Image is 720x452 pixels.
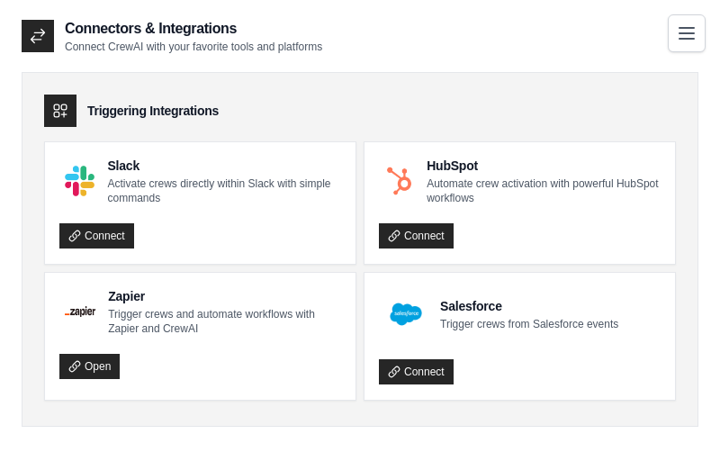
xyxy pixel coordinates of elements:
p: Trigger crews and automate workflows with Zapier and CrewAI [108,307,341,336]
p: Automate crew activation with powerful HubSpot workflows [427,176,661,205]
img: Zapier Logo [65,306,95,317]
h4: Zapier [108,287,341,305]
a: Open [59,354,120,379]
p: Connect CrewAI with your favorite tools and platforms [65,40,322,54]
a: Connect [379,223,454,249]
h4: HubSpot [427,157,661,175]
h2: Connectors & Integrations [65,18,322,40]
img: Salesforce Logo [384,293,427,336]
p: Activate crews directly within Slack with simple commands [107,176,341,205]
h4: Slack [107,157,341,175]
img: HubSpot Logo [384,166,414,195]
button: Toggle navigation [668,14,706,52]
a: Connect [59,223,134,249]
img: Slack Logo [65,166,94,195]
h3: Triggering Integrations [87,102,219,120]
a: Connect [379,359,454,384]
h4: Salesforce [440,297,618,315]
p: Trigger crews from Salesforce events [440,317,618,331]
